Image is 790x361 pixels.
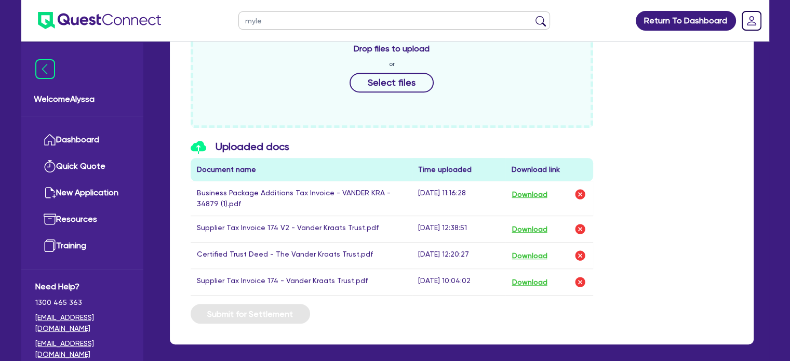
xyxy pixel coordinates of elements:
td: Certified Trust Deed - The Vander Kraats Trust.pdf [191,243,412,269]
img: delete-icon [574,223,586,235]
th: Time uploaded [412,158,505,181]
a: Dashboard [35,127,129,153]
a: Dropdown toggle [738,7,765,34]
img: training [44,239,56,252]
span: or [389,59,395,69]
input: Search by name, application ID or mobile number... [238,11,550,30]
img: delete-icon [574,276,586,288]
a: [EMAIL_ADDRESS][DOMAIN_NAME] [35,338,129,360]
th: Document name [191,158,412,181]
img: icon-upload [191,141,206,154]
td: [DATE] 12:38:51 [412,216,505,243]
td: [DATE] 12:20:27 [412,243,505,269]
a: Quick Quote [35,153,129,180]
span: Drop files to upload [354,43,430,55]
td: Supplier Tax Invoice 174 - Vander Kraats Trust.pdf [191,269,412,296]
button: Submit for Settlement [191,304,310,324]
img: new-application [44,186,56,199]
a: [EMAIL_ADDRESS][DOMAIN_NAME] [35,312,129,334]
img: delete-icon [574,249,586,262]
th: Download link [505,158,593,181]
img: quest-connect-logo-blue [38,12,161,29]
span: 1300 465 363 [35,297,129,308]
button: Download [511,222,547,236]
button: Select files [350,73,434,92]
td: [DATE] 10:04:02 [412,269,505,296]
img: delete-icon [574,188,586,200]
span: Need Help? [35,280,129,293]
button: Download [511,275,547,289]
h3: Uploaded docs [191,140,594,154]
button: Download [511,249,547,262]
span: Welcome Alyssa [34,93,131,105]
img: icon-menu-close [35,59,55,79]
a: New Application [35,180,129,206]
button: Download [511,188,547,201]
td: [DATE] 11:16:28 [412,181,505,216]
a: Return To Dashboard [636,11,736,31]
img: resources [44,213,56,225]
a: Training [35,233,129,259]
td: Business Package Additions Tax Invoice - VANDER KRA - 34879 (1).pdf [191,181,412,216]
td: Supplier Tax Invoice 174 V2 - Vander Kraats Trust.pdf [191,216,412,243]
img: quick-quote [44,160,56,172]
a: Resources [35,206,129,233]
